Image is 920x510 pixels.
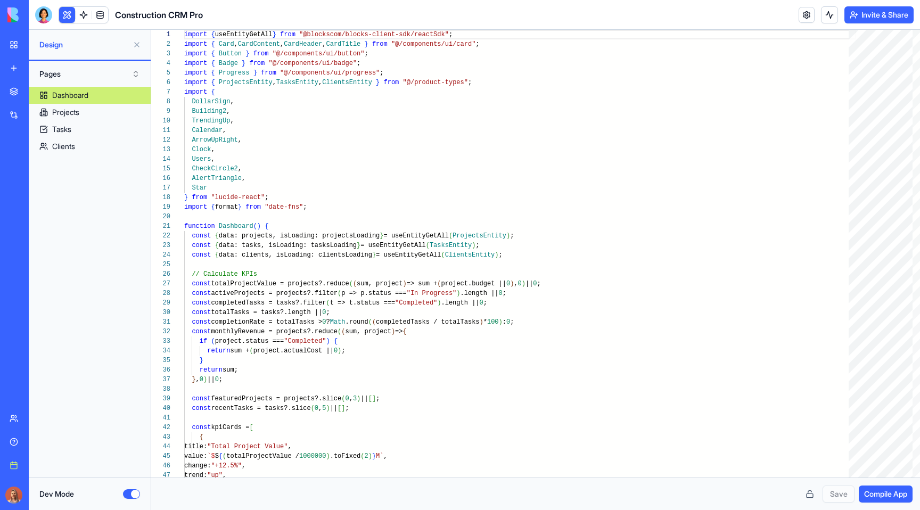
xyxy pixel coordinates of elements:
span: "Completed" [284,338,326,345]
div: 26 [151,269,170,279]
span: CardTitle [326,40,360,48]
span: ( [353,280,357,287]
span: [ [338,405,341,412]
div: 23 [151,241,170,250]
span: ] [341,405,345,412]
div: Dashboard [52,90,88,101]
span: from [372,40,388,48]
span: } [192,376,195,383]
span: [ [249,424,253,431]
span: .round [345,318,368,326]
span: ) [506,232,510,240]
span: sum, project [345,328,391,335]
div: 32 [151,327,170,336]
span: = useEntityGetAll [360,242,425,249]
span: 0 [345,395,349,402]
button: Pages [34,65,145,83]
span: import [184,60,207,67]
span: value: [184,453,207,460]
span: activeProjects = projects?.filter [211,290,338,297]
span: // Calculate KPIs [192,270,257,278]
span: ) [510,280,514,287]
span: if [200,338,207,345]
span: from [280,31,295,38]
span: ; [510,318,514,326]
span: , [273,79,276,86]
span: ) [203,376,207,383]
div: 2 [151,39,170,49]
span: { [211,31,215,38]
span: import [184,69,207,77]
div: 44 [151,442,170,451]
span: , [280,40,284,48]
span: ; [380,69,383,77]
span: ) [437,299,441,307]
div: 45 [151,451,170,461]
div: 34 [151,346,170,356]
span: 0 [533,280,537,287]
span: import [184,50,207,57]
div: Clients [52,141,75,152]
div: 21 [151,221,170,231]
a: Tasks [29,121,151,138]
span: import [184,88,207,96]
span: ( [368,318,372,326]
span: "@/components/ui/card" [391,40,475,48]
span: from [245,203,261,211]
span: ; [483,299,487,307]
span: ) [326,405,330,412]
span: "lucide-react" [211,194,265,201]
a: Dashboard [29,87,151,104]
div: 30 [151,308,170,317]
div: 20 [151,212,170,221]
span: 0 [215,376,219,383]
span: monthlyRevenue = projects?.reduce [211,328,338,335]
span: ; [510,232,514,240]
span: ProjectsEntity [219,79,273,86]
div: 27 [151,279,170,289]
div: 39 [151,394,170,404]
span: data: tasks, isLoading: tasksLoading [219,242,357,249]
span: { [334,338,338,345]
div: 42 [151,423,170,432]
span: , [514,280,517,287]
span: } [376,79,380,86]
span: = useEntityGetAll [376,251,441,259]
span: = useEntityGetAll [383,232,448,240]
span: Card [219,40,234,48]
div: 16 [151,174,170,183]
span: ; [475,242,479,249]
span: const [192,290,211,297]
span: ( [253,223,257,230]
span: const [192,309,211,316]
div: 7 [151,87,170,97]
span: "@/components/ui/badge" [268,60,357,67]
span: } [380,232,383,240]
span: [ [368,395,372,402]
span: ; [449,31,453,38]
span: ) [472,242,475,249]
span: from [249,60,265,67]
span: { [215,232,219,240]
span: { [211,40,215,48]
span: 0 [506,318,510,326]
span: ( [426,242,430,249]
span: { [211,69,215,77]
span: } [238,203,242,211]
div: 25 [151,260,170,269]
span: const [192,318,211,326]
span: , [196,376,200,383]
span: import [184,40,207,48]
span: } [273,31,276,38]
img: logo [7,7,73,22]
span: const [192,299,211,307]
span: { [200,433,203,441]
span: project.status === [215,338,284,345]
div: 38 [151,384,170,394]
span: totalProjectValue / [226,453,299,460]
span: ` [207,453,211,460]
span: AlertTriangle [192,175,242,182]
span: format [215,203,238,211]
span: TasksEntity [276,79,318,86]
span: import [184,203,207,211]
